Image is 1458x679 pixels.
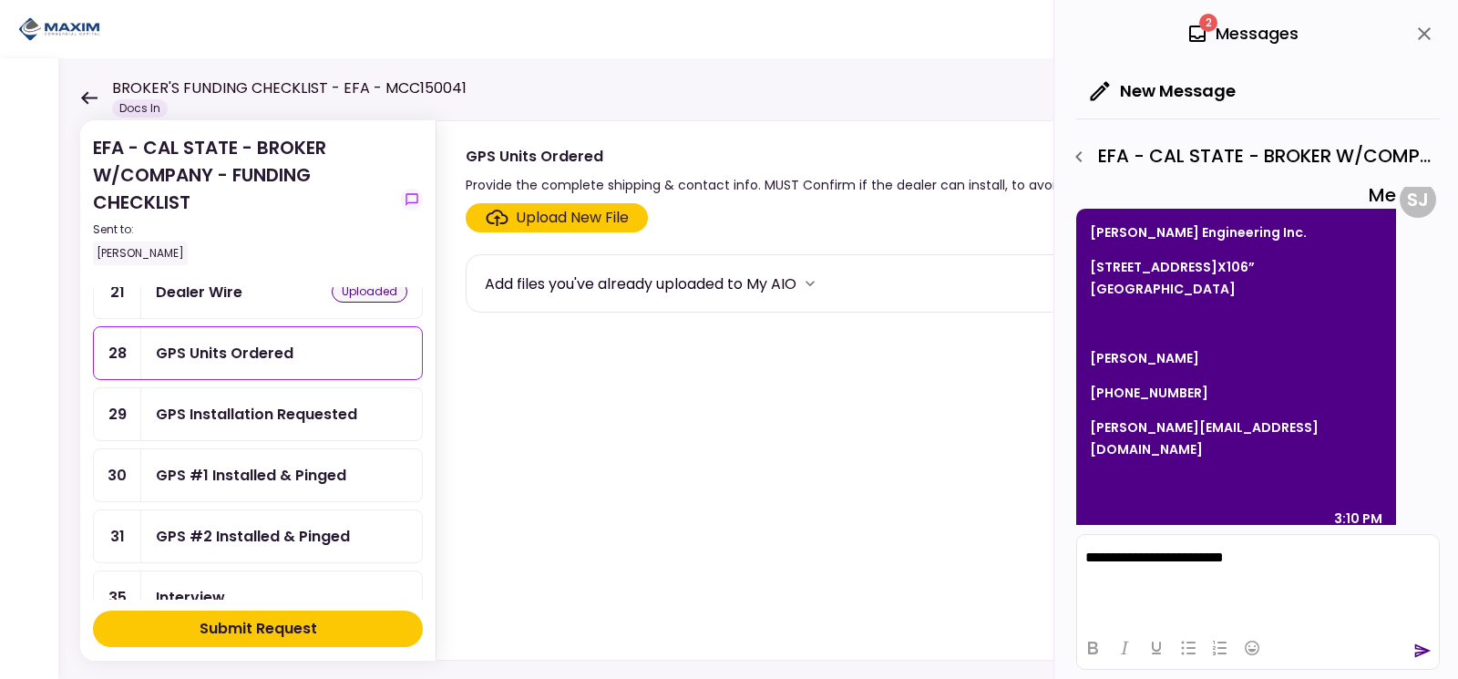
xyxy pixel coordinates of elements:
button: Emojis [1237,635,1268,661]
button: Numbered list [1205,635,1236,661]
div: Me [1076,181,1396,209]
div: 21 [94,266,141,318]
div: 28 [94,327,141,379]
a: 31GPS #2 Installed & Pinged [93,509,423,563]
div: GPS Units OrderedProvide the complete shipping & contact info. MUST Confirm if the dealer can ins... [436,120,1422,661]
img: Partner icon [18,15,100,43]
a: 29GPS Installation Requested [93,387,423,441]
a: 35Interview [93,571,423,624]
a: [PERSON_NAME][EMAIL_ADDRESS][DOMAIN_NAME] [1090,418,1319,458]
a: 30GPS #1 Installed & Pinged [93,448,423,502]
a: 28GPS Units Ordered [93,326,423,380]
button: Bullet list [1173,635,1204,661]
iframe: Rich Text Area [1077,535,1439,626]
div: 30 [94,449,141,501]
button: Italic [1109,635,1140,661]
div: GPS #1 Installed & Pinged [156,464,346,487]
div: 31 [94,510,141,562]
div: GPS Units Ordered [156,342,293,365]
div: uploaded [332,281,407,303]
span: [STREET_ADDRESS] [1090,258,1217,276]
div: Dealer Wire [156,281,242,303]
span: [PERSON_NAME] Engineering Inc. [1090,223,1307,242]
button: send [1413,642,1432,660]
button: Underline [1141,635,1172,661]
button: close [1409,18,1440,49]
div: 29 [94,388,141,440]
button: more [796,270,824,297]
div: EFA - CAL STATE - BROKER W/COMPANY - FUNDING CHECKLIST - GPS Units Ordered [1063,141,1440,172]
div: EFA - CAL STATE - BROKER W/COMPANY - FUNDING CHECKLIST [93,134,394,265]
span: 2 [1199,14,1217,32]
span: 106” [GEOGRAPHIC_DATA] [1090,258,1255,298]
div: 3:10 PM [1334,508,1382,530]
div: Sent to: [93,221,394,238]
span: [PERSON_NAME] [1090,349,1199,367]
div: GPS Units Ordered [466,145,1111,168]
div: Submit Request [200,618,317,640]
div: GPS #2 Installed & Pinged [156,525,350,548]
button: New Message [1076,67,1250,115]
span: X [1217,258,1227,276]
div: Docs In [112,99,168,118]
button: Submit Request [93,611,423,647]
a: 21Dealer Wireuploaded [93,265,423,319]
span: [PHONE_NUMBER] [1090,384,1208,402]
div: S J [1400,181,1436,218]
div: Add files you've already uploaded to My AIO [485,273,796,295]
div: Upload New File [516,207,629,229]
div: Messages [1186,20,1299,47]
div: GPS Installation Requested [156,403,357,426]
button: show-messages [401,189,423,211]
div: [PERSON_NAME] [93,242,188,265]
div: Interview [156,586,225,609]
div: Provide the complete shipping & contact info. MUST Confirm if the dealer can install, to avoid de... [466,174,1111,196]
div: 35 [94,571,141,623]
span: Click here to upload the required document [466,203,648,232]
button: Bold [1077,635,1108,661]
h1: BROKER'S FUNDING CHECKLIST - EFA - MCC150041 [112,77,467,99]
